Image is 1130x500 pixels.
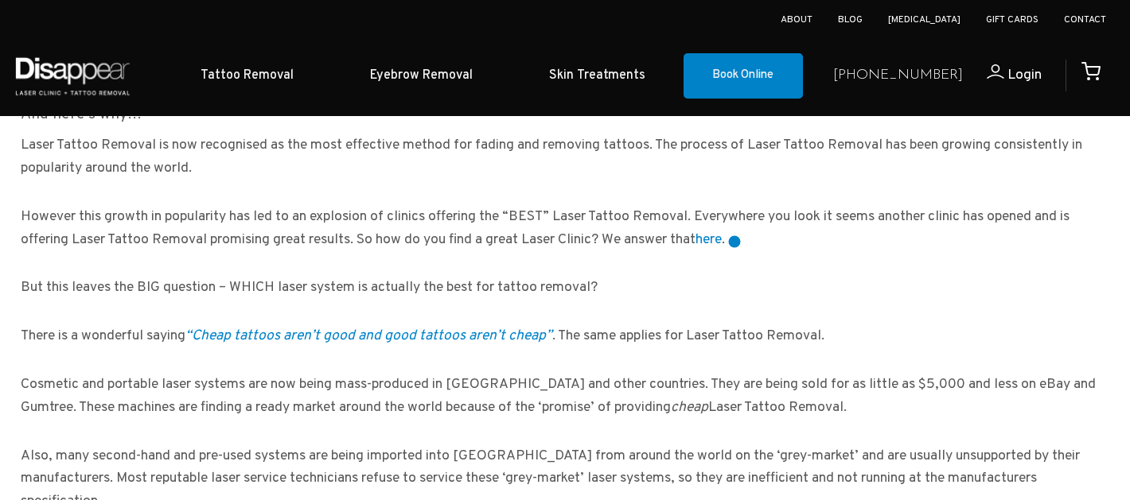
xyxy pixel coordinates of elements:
[963,64,1042,87] a: Login
[185,327,552,345] a: “Cheap tattoos aren’t good and good tattoos aren’t cheap”
[332,52,511,100] a: Eyebrow Removal
[1064,14,1106,26] a: Contact
[21,134,1109,180] p: Laser Tattoo Removal is now recognised as the most effective method for fading and removing tatto...
[838,14,863,26] a: Blog
[833,64,963,87] a: [PHONE_NUMBER]
[888,14,961,26] a: [MEDICAL_DATA]
[511,52,684,100] a: Skin Treatments
[21,206,1109,252] p: However this growth in popularity has led to an explosion of clinics offering the “BEST” Laser Ta...
[21,374,1109,420] p: Cosmetic and portable laser systems are now being mass-produced in [GEOGRAPHIC_DATA] and other co...
[696,231,722,249] a: here
[162,52,332,100] a: Tattoo Removal
[781,14,812,26] a: About
[986,14,1038,26] a: Gift Cards
[1007,66,1042,84] span: Login
[671,398,708,417] em: cheap
[21,277,1109,300] p: But this leaves the BIG question – WHICH laser system is actually the best for tattoo removal?
[684,53,803,99] a: Book Online
[12,48,133,104] img: Disappear - Laser Clinic and Tattoo Removal Services in Sydney, Australia
[21,325,1109,348] p: There is a wonderful saying . The same applies for Laser Tattoo Removal.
